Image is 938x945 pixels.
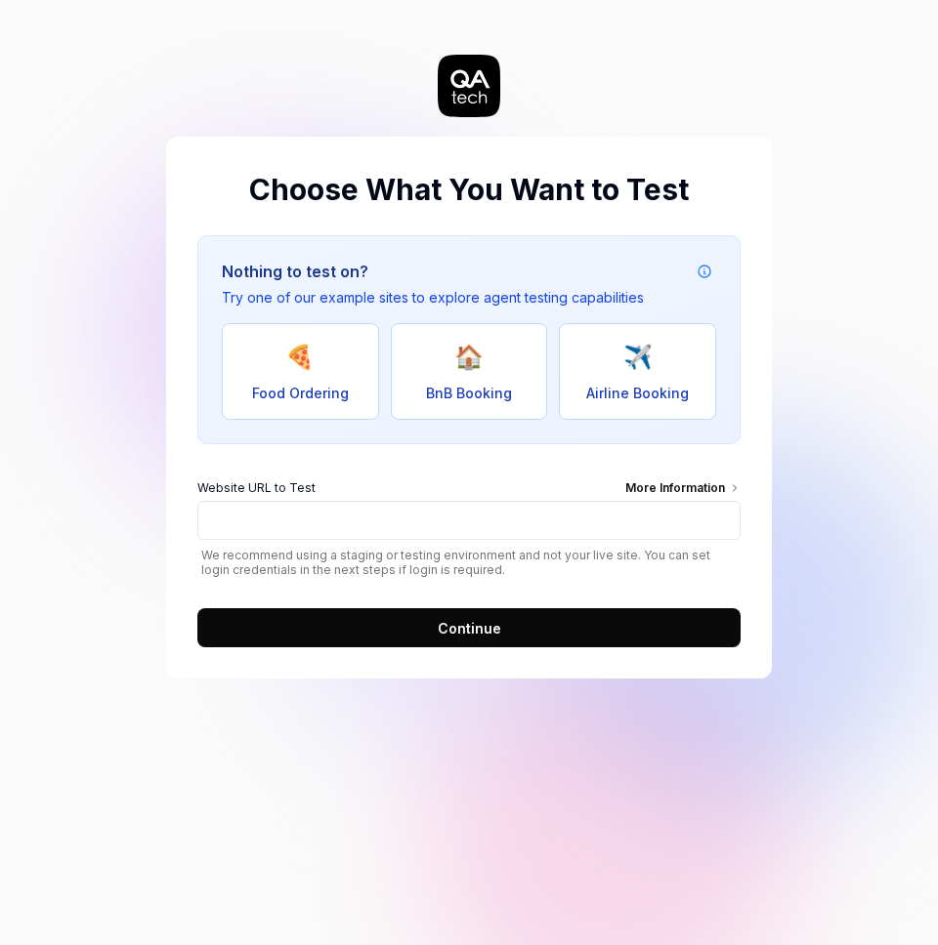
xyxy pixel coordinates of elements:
button: Continue [197,608,741,647]
span: 🍕 [285,340,315,375]
span: Airline Booking [586,383,689,403]
span: Website URL to Test [197,479,316,501]
p: Try one of our example sites to explore agent testing capabilities [222,287,644,308]
span: BnB Booking [426,383,512,403]
div: More Information [625,479,741,501]
button: 🏠BnB Booking [391,323,548,420]
h3: Nothing to test on? [222,260,644,283]
button: Example attribution information [693,260,716,283]
h2: Choose What You Want to Test [197,168,741,212]
span: Food Ordering [252,383,349,403]
span: ✈️ [623,340,653,375]
span: Continue [438,618,501,638]
button: 🍕Food Ordering [222,323,379,420]
span: We recommend using a staging or testing environment and not your live site. You can set login cre... [197,548,741,577]
input: Website URL to TestMore Information [197,501,741,540]
span: 🏠 [454,340,484,375]
button: ✈️Airline Booking [559,323,716,420]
